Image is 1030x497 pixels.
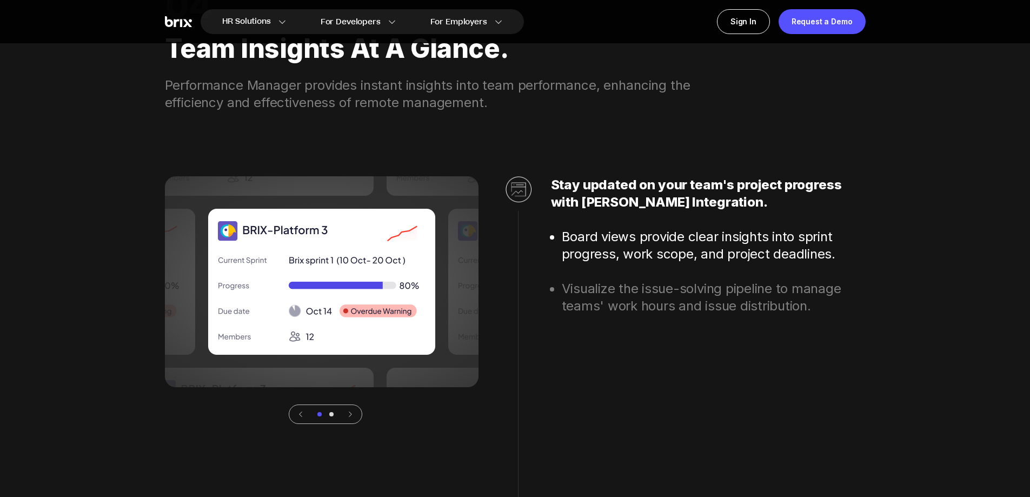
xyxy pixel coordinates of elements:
div: Team Insights at a Glance. [165,21,866,77]
h2: Stay updated on your team's project progress with [PERSON_NAME] Integration. [551,176,866,211]
img: avatar [165,176,479,387]
span: For Developers [321,16,381,28]
span: HR Solutions [222,13,271,30]
a: Sign In [717,9,770,34]
li: Board views provide clear insights into sprint progress, work scope, and project deadlines. [562,228,866,263]
span: For Employers [430,16,487,28]
li: Visualize the issue-solving pipeline to manage teams' work hours and issue distribution. [562,280,866,315]
img: Brix Logo [165,16,192,28]
div: Performance Manager provides instant insights into team performance, enhancing the efficiency and... [165,77,719,111]
a: Request a Demo [779,9,866,34]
